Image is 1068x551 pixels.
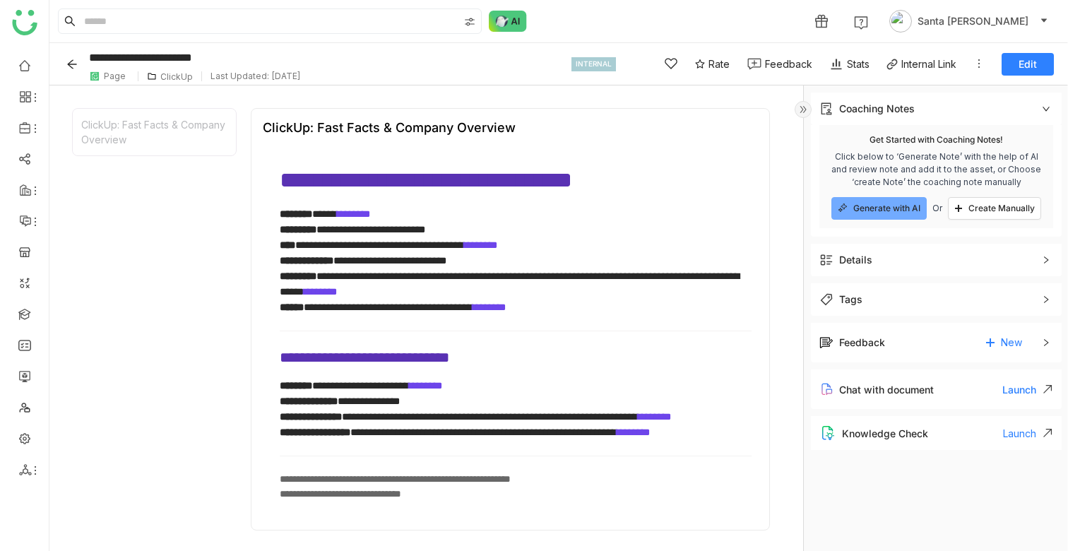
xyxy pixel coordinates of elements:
div: Tags [811,283,1062,316]
img: feedback-1.svg [747,58,761,70]
img: avatar [889,10,912,32]
div: Knowledge Check [842,427,928,439]
div: Coaching Notes [839,101,915,117]
img: logo [12,10,37,35]
div: Page [104,71,126,81]
button: Back [64,53,85,76]
img: folder.svg [147,71,157,81]
div: Internal Link [901,58,956,70]
div: Launch [1002,384,1053,396]
span: Chat with document [839,384,934,396]
span: Rate [708,57,730,71]
div: Details [839,252,872,268]
div: Launch [1003,427,1053,439]
div: ClickUp: Fast Facts & Company Overview [73,109,236,155]
span: Create Manually [968,203,1035,214]
img: ask-buddy-normal.svg [489,11,527,32]
span: Generate with AI [853,203,920,214]
div: ClickUp: Fast Facts & Company Overview [263,120,516,135]
div: Stats [829,57,870,71]
span: Or [932,202,942,215]
div: Get Started with Coaching Notes! [870,134,1003,146]
button: Edit [1002,53,1054,76]
div: ClickUp [160,71,193,82]
div: Click below to ‘Generate Note’ with the help of AI and review note and add it to the asset, or Ch... [828,150,1045,189]
div: Tags [839,292,862,307]
span: New [1001,332,1022,353]
div: FeedbackNew [811,323,1062,362]
div: Last Updated: [DATE] [210,71,301,81]
button: Santa [PERSON_NAME] [886,10,1051,32]
img: search-type.svg [464,16,475,28]
button: Create Manually [948,197,1041,220]
span: Edit [1019,57,1037,71]
div: Coaching Notes [811,93,1062,125]
img: stats.svg [829,57,843,71]
div: Feedback [765,57,812,71]
button: Generate with AI [831,197,927,220]
div: Details [811,244,1062,276]
img: help.svg [854,16,868,30]
div: Feedback [839,335,885,350]
img: paper.svg [89,71,100,82]
span: Santa [PERSON_NAME] [918,13,1028,29]
div: INTERNAL [571,57,616,71]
